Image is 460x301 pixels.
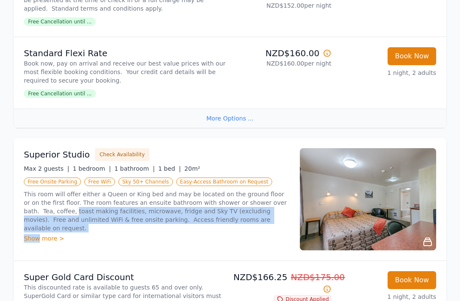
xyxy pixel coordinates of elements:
[95,148,149,161] button: Check Availability
[291,272,345,282] span: NZD$175.00
[24,59,227,85] p: Book now, pay on arrival and receive our best value prices with our most flexible booking conditi...
[158,165,181,172] span: 1 bed |
[233,47,331,59] p: NZD$160.00
[388,47,436,65] button: Book Now
[24,149,90,161] h3: Superior Studio
[233,271,331,295] p: NZD$166.25
[338,292,436,301] p: 1 night, 2 adults
[24,47,227,59] p: Standard Flexi Rate
[24,190,290,232] p: This room will offer either a Queen or King bed and may be located on the ground floor or on the ...
[24,165,69,172] span: Max 2 guests |
[233,1,331,10] p: NZD$152.00 per night
[24,89,96,98] span: Free Cancellation until ...
[388,271,436,289] button: Book Now
[176,178,272,186] span: Easy-Access Bathroom on Request
[233,59,331,68] p: NZD$160.00 per night
[84,178,115,186] span: Free WiFi
[24,178,81,186] span: Free Onsite Parking
[24,271,227,283] p: Super Gold Card Discount
[73,165,111,172] span: 1 bedroom |
[24,17,96,26] span: Free Cancellation until ...
[184,165,200,172] span: 20m²
[338,69,436,77] p: 1 night, 2 adults
[24,234,290,243] div: Show more >
[114,165,155,172] span: 1 bathroom |
[14,109,446,128] div: More Options ...
[118,178,173,186] span: Sky 50+ Channels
